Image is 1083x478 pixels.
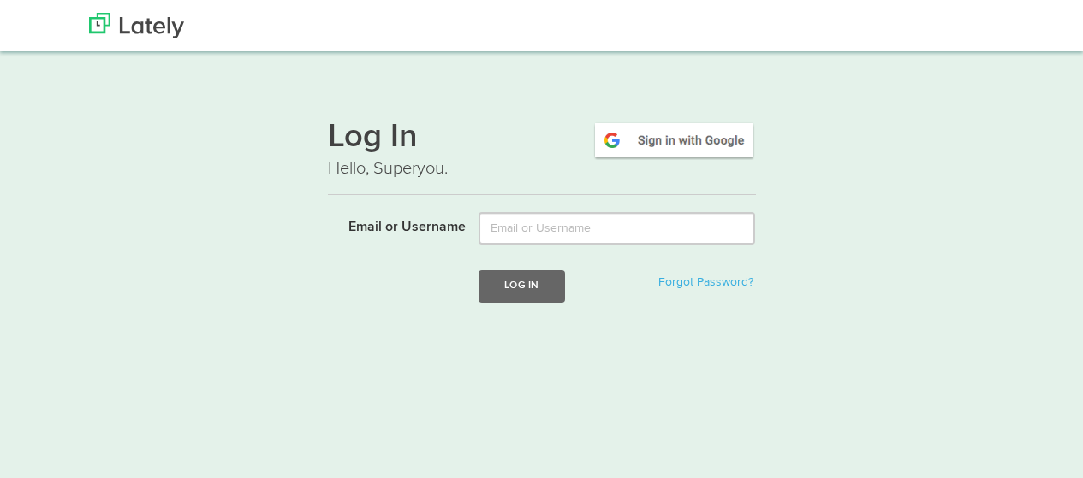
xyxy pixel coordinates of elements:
a: Forgot Password? [658,276,753,288]
label: Email or Username [315,212,467,238]
img: google-signin.png [592,121,756,160]
h1: Log In [328,121,756,156]
img: Lately [89,13,184,38]
input: Email or Username [479,212,755,245]
button: Log In [479,270,564,302]
p: Hello, Superyou. [328,156,756,181]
